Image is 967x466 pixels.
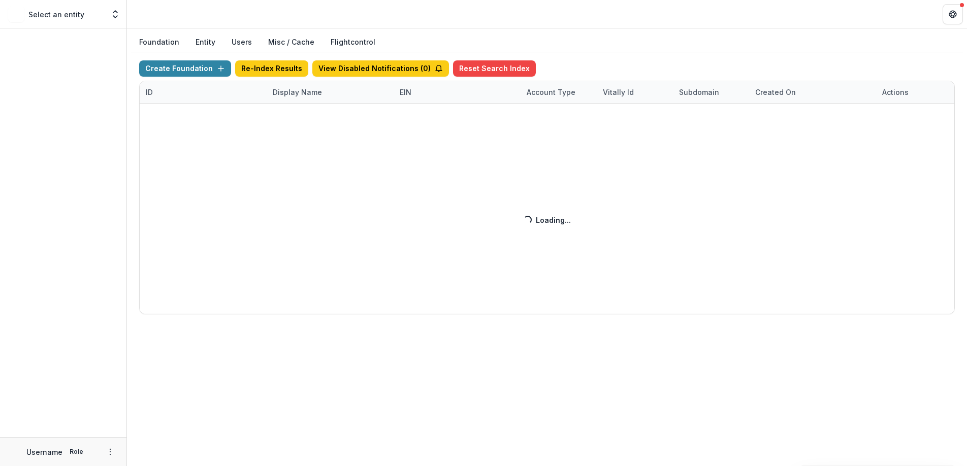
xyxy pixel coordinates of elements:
button: Entity [187,32,223,52]
a: Flightcontrol [331,37,375,47]
button: More [104,446,116,458]
button: Users [223,32,260,52]
p: Role [67,447,86,456]
button: Foundation [131,32,187,52]
p: Select an entity [28,9,84,20]
button: Open entity switcher [108,4,122,24]
p: Username [26,447,62,457]
button: Get Help [943,4,963,24]
button: Misc / Cache [260,32,323,52]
